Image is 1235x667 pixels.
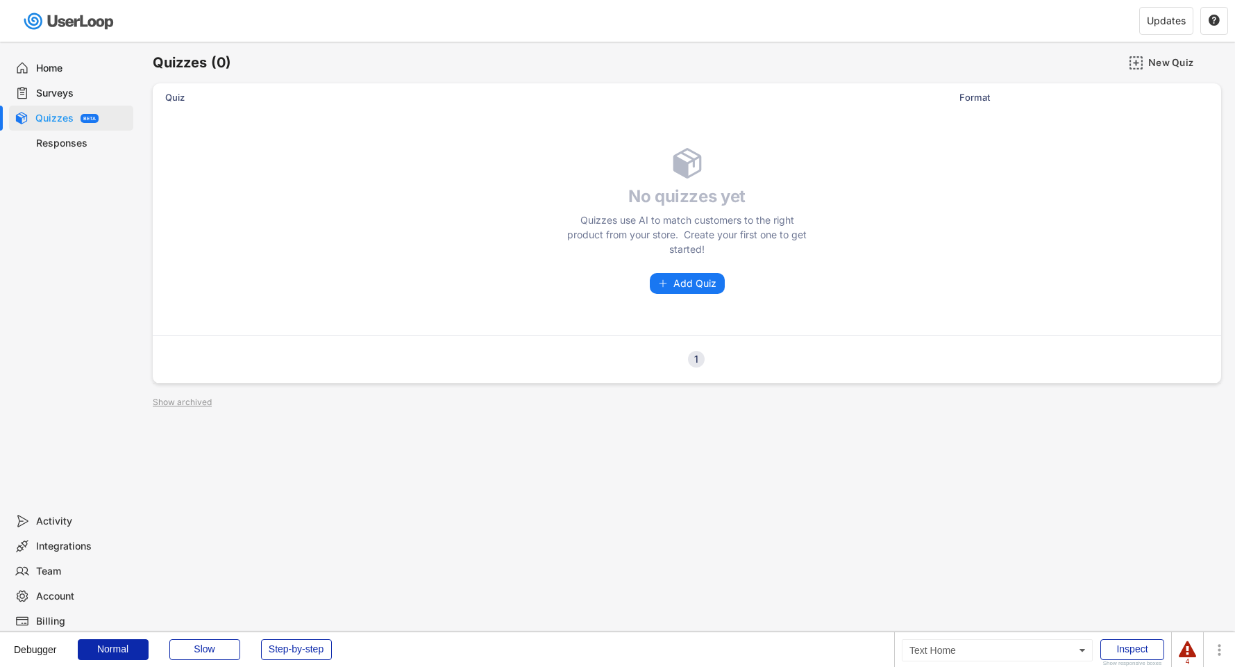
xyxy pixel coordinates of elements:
button: Add Quiz [650,273,725,294]
text:  [1209,14,1220,26]
div: Quizzes [35,112,74,125]
div: Show archived [153,398,212,406]
div: Responses [36,137,128,150]
img: userloop-logo-01.svg [21,7,119,35]
h6: Quizzes (0) [153,53,231,72]
div: 1 [688,354,705,364]
div: Quiz [165,91,951,104]
div: 4 [1179,659,1196,666]
div: Activity [36,515,128,528]
div: Slow [169,639,240,660]
div: Billing [36,615,128,628]
div: Updates [1147,16,1186,26]
div: Normal [78,639,149,660]
div: New Quiz [1148,56,1218,69]
div: BETA [83,116,96,121]
div: Debugger [14,632,57,654]
div: Surveys [36,87,128,100]
div: Integrations [36,540,128,553]
span: Add Quiz [673,279,716,288]
div: Show responsive boxes [1100,661,1164,666]
div: Team [36,565,128,578]
h4: No quizzes yet [562,186,812,207]
div: Step-by-step [261,639,332,660]
div: Quizzes use AI to match customers to the right product from your store. Create your first one to ... [562,213,812,256]
div: Format [959,91,1098,104]
div: Home [36,62,128,75]
div: Text Home [902,639,1093,661]
img: AddMajor.svg [1129,56,1143,70]
div: Inspect [1100,639,1164,660]
button:  [1208,15,1220,27]
div: Account [36,590,128,603]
